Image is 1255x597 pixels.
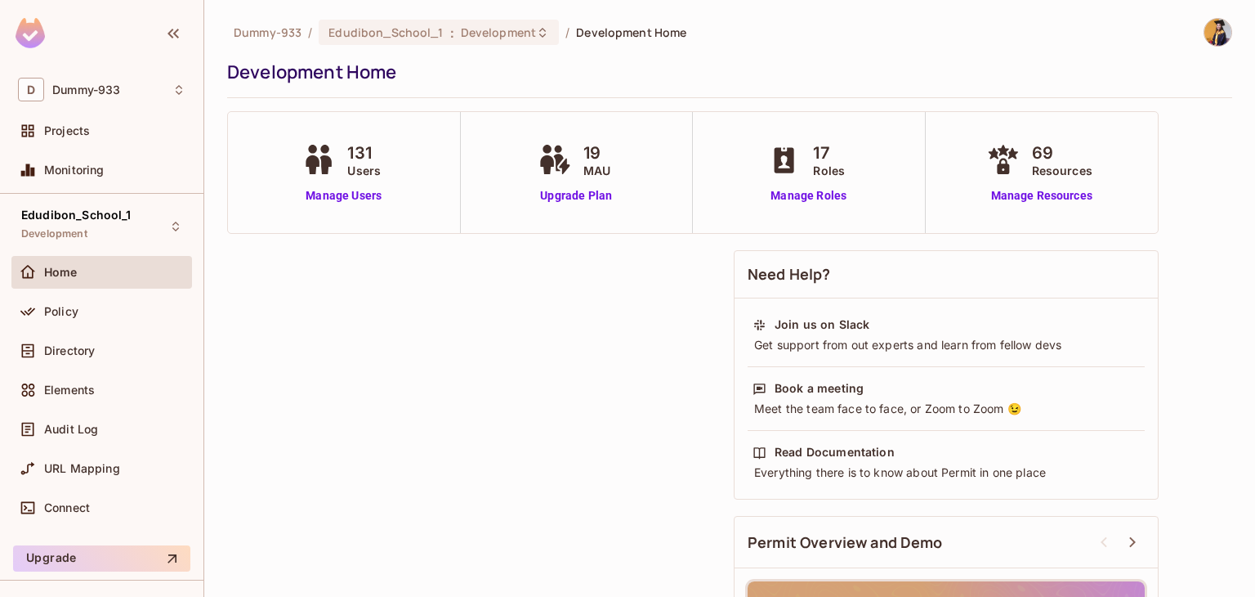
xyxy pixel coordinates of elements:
span: Audit Log [44,423,98,436]
span: MAU [583,162,610,179]
img: SReyMgAAAABJRU5ErkJggg== [16,18,45,48]
a: Upgrade Plan [534,187,619,204]
span: Resources [1032,162,1092,179]
a: Manage Resources [983,187,1101,204]
span: Development [461,25,536,40]
span: Home [44,266,78,279]
span: Monitoring [44,164,105,177]
span: 69 [1032,141,1092,165]
span: URL Mapping [44,462,120,475]
div: Book a meeting [775,380,864,397]
span: Directory [44,344,95,357]
span: 17 [813,141,845,165]
span: Roles [813,162,845,179]
span: Elements [44,384,95,397]
li: / [308,25,312,40]
button: Upgrade [13,545,190,572]
a: Manage Roles [764,187,853,204]
span: : [449,26,455,39]
span: the active workspace [234,25,301,40]
div: Read Documentation [775,444,895,460]
a: Manage Users [298,187,389,204]
span: Need Help? [748,264,831,285]
span: Development Home [576,25,686,40]
span: Connect [44,501,90,514]
span: 131 [347,141,381,165]
div: Development Home [227,60,1224,84]
span: Edudibon_School_1 [21,209,132,222]
img: Kajal Verma [1204,19,1231,46]
div: Meet the team face to face, or Zoom to Zoom 😉 [753,401,1140,417]
span: Edudibon_School_1 [328,25,443,40]
span: Development [21,227,87,240]
div: Get support from out experts and learn from fellow devs [753,337,1140,353]
span: Workspace: Dummy-933 [52,83,120,97]
div: Everything there is to know about Permit in one place [753,465,1140,481]
span: Policy [44,305,78,318]
span: Projects [44,124,90,137]
span: D [18,78,44,101]
div: Join us on Slack [775,316,869,333]
span: Users [347,162,381,179]
span: 19 [583,141,610,165]
li: / [565,25,569,40]
span: Permit Overview and Demo [748,532,943,553]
